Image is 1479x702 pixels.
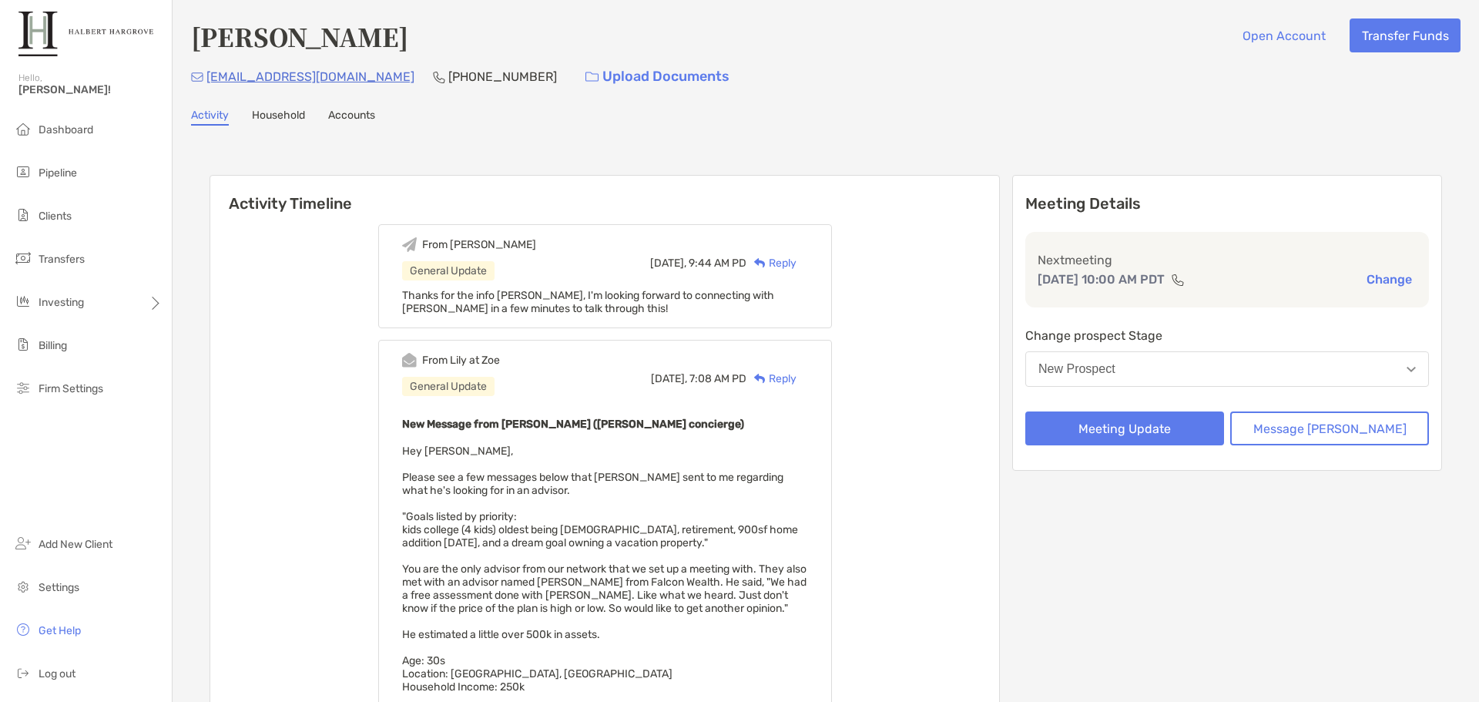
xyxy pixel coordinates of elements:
span: Log out [39,667,75,680]
a: Accounts [328,109,375,126]
h4: [PERSON_NAME] [191,18,408,54]
img: billing icon [14,335,32,354]
span: Firm Settings [39,382,103,395]
span: Add New Client [39,538,112,551]
button: Message [PERSON_NAME] [1230,411,1429,445]
span: Dashboard [39,123,93,136]
button: Open Account [1230,18,1337,52]
span: Transfers [39,253,85,266]
p: Change prospect Stage [1025,326,1429,345]
a: Activity [191,109,229,126]
img: Event icon [402,237,417,252]
p: Meeting Details [1025,194,1429,213]
div: Reply [746,255,797,271]
p: [PHONE_NUMBER] [448,67,557,86]
div: From Lily at Zoe [422,354,500,367]
span: [DATE], [651,372,687,385]
div: General Update [402,261,495,280]
span: [PERSON_NAME]! [18,83,163,96]
span: Get Help [39,624,81,637]
img: communication type [1171,274,1185,286]
img: dashboard icon [14,119,32,138]
a: Upload Documents [575,60,739,93]
span: Settings [39,581,79,594]
img: Event icon [402,353,417,368]
button: Change [1362,271,1417,287]
p: [EMAIL_ADDRESS][DOMAIN_NAME] [206,67,414,86]
button: New Prospect [1025,351,1429,387]
span: Investing [39,296,84,309]
img: clients icon [14,206,32,224]
img: transfers icon [14,249,32,267]
span: Clients [39,210,72,223]
span: [DATE], [650,257,686,270]
p: Next meeting [1038,250,1417,270]
button: Transfer Funds [1350,18,1461,52]
span: Billing [39,339,67,352]
img: firm-settings icon [14,378,32,397]
div: From [PERSON_NAME] [422,238,536,251]
img: settings icon [14,577,32,596]
span: 9:44 AM PD [689,257,746,270]
h6: Activity Timeline [210,176,999,213]
a: Household [252,109,305,126]
img: get-help icon [14,620,32,639]
img: Open dropdown arrow [1407,367,1416,372]
img: Zoe Logo [18,6,153,62]
img: pipeline icon [14,163,32,181]
img: logout icon [14,663,32,682]
span: Pipeline [39,166,77,180]
div: Reply [746,371,797,387]
img: add_new_client icon [14,534,32,553]
img: Phone Icon [433,71,445,83]
img: button icon [585,72,599,82]
div: General Update [402,377,495,396]
span: Thanks for the info [PERSON_NAME], I'm looking forward to connecting with [PERSON_NAME] in a few ... [402,289,774,315]
div: New Prospect [1038,362,1115,376]
button: Meeting Update [1025,411,1224,445]
b: New Message from [PERSON_NAME] ([PERSON_NAME] concierge) [402,418,744,431]
img: investing icon [14,292,32,311]
p: [DATE] 10:00 AM PDT [1038,270,1165,289]
span: 7:08 AM PD [689,372,746,385]
img: Reply icon [754,374,766,384]
img: Email Icon [191,72,203,82]
img: Reply icon [754,258,766,268]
